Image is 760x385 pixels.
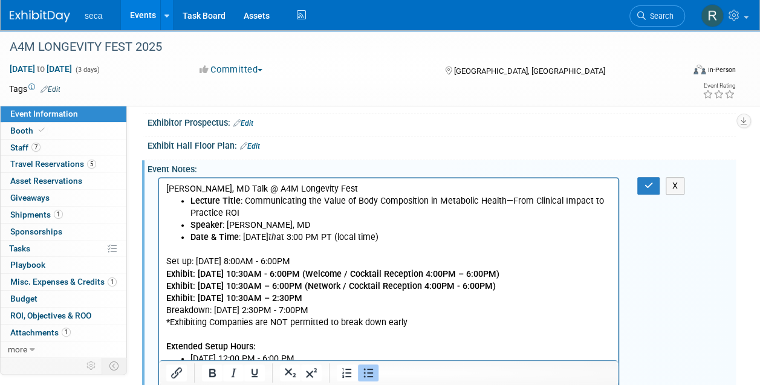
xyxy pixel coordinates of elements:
a: Edit [240,142,260,150]
span: Tasks [9,244,30,253]
button: Numbered list [337,364,357,381]
span: [DATE] [DATE] [9,63,73,74]
td: Toggle Event Tabs [102,358,127,374]
button: Superscript [301,364,322,381]
div: Event Rating [703,83,735,89]
span: Sponsorships [10,227,62,236]
span: seca [85,11,103,21]
span: to [35,64,47,74]
span: 1 [54,210,63,219]
span: Search [646,11,674,21]
span: 1 [62,328,71,337]
span: Travel Reservations [10,159,96,169]
div: Exhibitor Prospectus: [148,114,736,129]
span: Giveaways [10,193,50,202]
a: Attachments1 [1,325,126,341]
a: Misc. Expenses & Credits1 [1,274,126,290]
span: 7 [31,143,41,152]
a: Shipments1 [1,207,126,223]
a: Giveaways [1,190,126,206]
a: more [1,341,126,358]
a: Playbook [1,257,126,273]
span: [GEOGRAPHIC_DATA], [GEOGRAPHIC_DATA] [454,66,605,76]
button: Committed [195,63,267,76]
span: Booth [10,126,47,135]
span: Staff [10,143,41,152]
span: (3 days) [74,66,100,74]
button: X [666,177,685,195]
span: Asset Reservations [10,176,82,186]
button: Insert/edit link [166,364,187,381]
span: 5 [87,160,96,169]
img: Rachel Jordan [701,4,724,27]
a: Edit [41,85,60,94]
button: Italic [223,364,244,381]
span: Event Information [10,109,78,118]
td: Personalize Event Tab Strip [81,358,102,374]
a: ROI, Objectives & ROO [1,308,126,324]
button: Underline [244,364,265,381]
div: Event Notes: [148,160,736,175]
button: Bold [202,364,222,381]
img: Format-Inperson.png [693,65,706,74]
td: Tags [9,83,60,95]
a: Edit [233,119,253,128]
span: Shipments [10,210,63,219]
span: Attachments [10,328,71,337]
img: ExhibitDay [10,10,70,22]
a: Booth [1,123,126,139]
div: In-Person [707,65,736,74]
a: Search [629,5,685,27]
span: 1 [108,277,117,286]
span: Budget [10,294,37,303]
a: Budget [1,291,126,307]
a: Sponsorships [1,224,126,240]
button: Bullet list [358,364,378,381]
a: Staff7 [1,140,126,156]
span: ROI, Objectives & ROO [10,311,91,320]
div: Event Format [630,63,736,81]
a: Asset Reservations [1,173,126,189]
div: Exhibit Hall Floor Plan: [148,137,736,152]
i: Booth reservation complete [39,127,45,134]
span: Playbook [10,260,45,270]
span: more [8,345,27,354]
a: Event Information [1,106,126,122]
span: Misc. Expenses & Credits [10,277,117,286]
a: Tasks [1,241,126,257]
div: A4M LONGEVITY FEST 2025 [5,36,674,58]
button: Subscript [280,364,300,381]
a: Travel Reservations5 [1,156,126,172]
